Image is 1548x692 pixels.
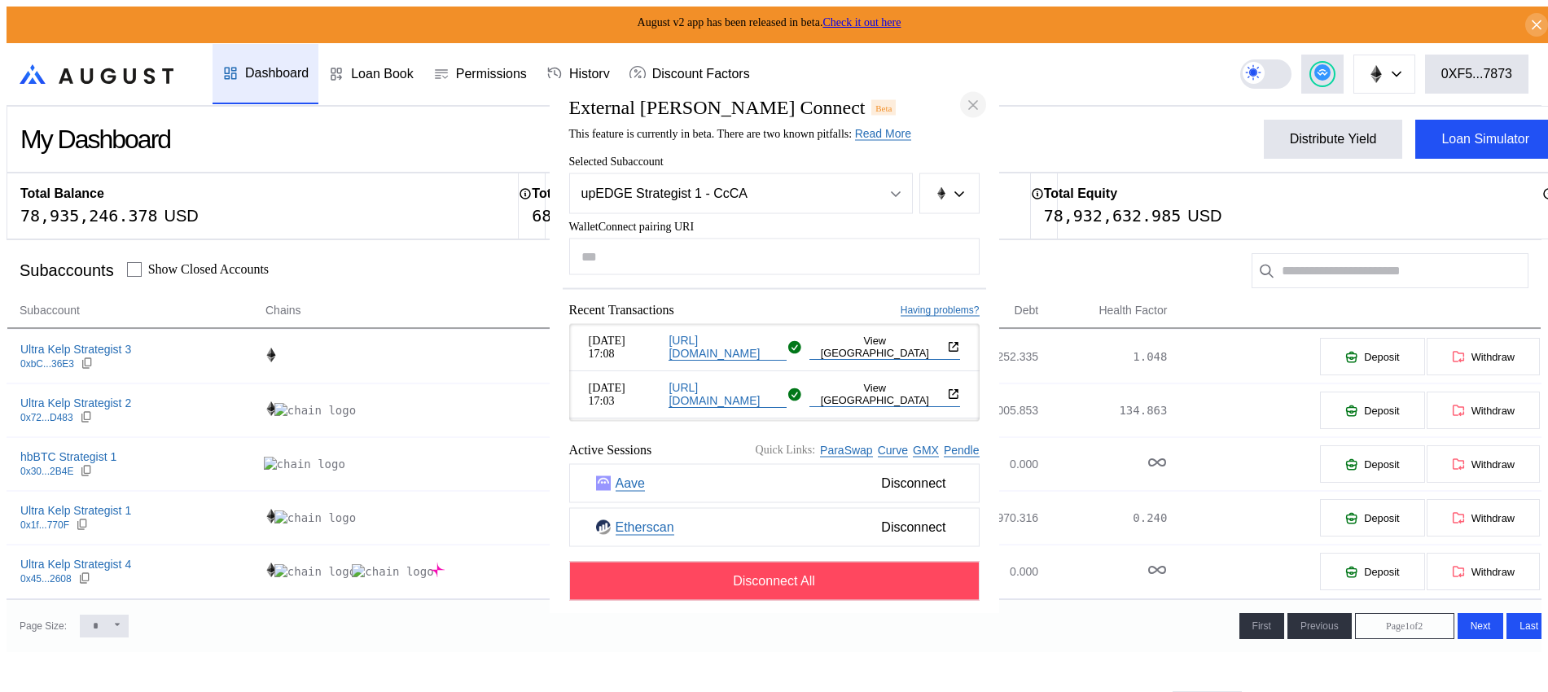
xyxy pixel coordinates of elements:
[569,464,980,503] button: AaveAaveDisconnect
[569,562,980,601] button: Disconnect All
[20,206,158,226] div: 78,935,246.378
[616,519,674,535] a: Etherscan
[855,127,911,141] a: Read More
[1187,206,1221,226] div: USD
[20,186,104,201] h2: Total Balance
[1364,405,1399,417] span: Deposit
[569,221,980,234] span: WalletConnect pairing URI
[596,520,611,535] img: Etherscan
[264,401,278,416] img: chain logo
[733,574,815,589] span: Disconnect All
[569,303,674,318] span: Recent Transactions
[264,348,278,362] img: chain logo
[20,412,73,423] div: 0x72...D483
[1441,132,1529,147] div: Loan Simulator
[960,92,986,118] button: close modal
[430,563,445,577] img: chain logo
[1364,458,1399,471] span: Deposit
[569,508,980,547] button: EtherscanEtherscanDisconnect
[1519,620,1538,632] span: Last
[589,334,663,360] span: [DATE] 17:08
[1367,65,1385,83] img: chain logo
[1364,512,1399,524] span: Deposit
[1471,458,1515,471] span: Withdraw
[569,173,913,214] button: Open menu
[756,444,816,457] span: Quick Links:
[901,304,980,316] a: Having problems?
[616,475,645,491] a: Aave
[1386,620,1423,633] span: Page 1 of 2
[820,443,873,457] a: ParaSwap
[809,382,960,406] button: View [GEOGRAPHIC_DATA]
[20,342,131,357] div: Ultra Kelp Strategist 3
[264,563,278,577] img: chain logo
[1252,620,1271,632] span: First
[20,396,131,410] div: Ultra Kelp Strategist 2
[875,514,952,541] span: Disconnect
[652,67,750,81] div: Discount Factors
[871,100,896,115] div: Beta
[532,206,669,226] div: 68,258,182.157
[1290,132,1377,147] div: Distribute Yield
[1039,383,1168,437] td: 134.863
[569,443,652,458] span: Active Sessions
[20,358,74,370] div: 0xbC...36E3
[1364,566,1399,578] span: Deposit
[20,620,67,632] div: Page Size:
[20,573,72,585] div: 0x45...2608
[274,510,356,525] img: chain logo
[875,470,952,497] span: Disconnect
[1039,330,1168,383] td: 1.048
[935,187,948,200] img: chain logo
[878,443,908,457] a: Curve
[1471,620,1491,632] span: Next
[274,403,356,418] img: chain logo
[1300,620,1339,632] span: Previous
[669,381,787,408] a: [URL][DOMAIN_NAME]
[809,335,960,359] button: View [GEOGRAPHIC_DATA]
[20,449,116,464] div: hbBTC Strategist 1
[581,186,866,201] div: upEDGE Strategist 1 - CcCA
[569,97,866,119] h2: External [PERSON_NAME] Connect
[596,476,611,491] img: Aave
[352,564,433,579] img: chain logo
[569,155,980,169] span: Selected Subaccount
[265,302,301,319] span: Chains
[20,261,114,280] div: Subaccounts
[589,381,663,407] span: [DATE] 17:03
[1441,67,1512,81] div: 0XF5...7873
[638,16,901,28] span: August v2 app has been released in beta.
[944,443,980,457] a: Pendle
[1044,186,1117,201] h2: Total Equity
[20,557,131,572] div: Ultra Kelp Strategist 4
[274,564,356,579] img: chain logo
[1471,351,1515,363] span: Withdraw
[148,262,269,277] label: Show Closed Accounts
[351,67,414,81] div: Loan Book
[532,186,594,201] h2: Total Debt
[1364,351,1399,363] span: Deposit
[569,67,610,81] div: History
[1039,491,1168,545] td: 0.240
[264,509,278,523] img: chain logo
[456,67,527,81] div: Permissions
[913,443,939,457] a: GMX
[1471,405,1515,417] span: Withdraw
[20,125,170,155] div: My Dashboard
[1471,566,1515,578] span: Withdraw
[1015,302,1039,319] span: Debt
[20,302,80,319] span: Subaccount
[1471,512,1515,524] span: Withdraw
[669,334,787,361] a: [URL][DOMAIN_NAME]
[20,519,69,531] div: 0x1f...770F
[20,503,131,518] div: Ultra Kelp Strategist 1
[809,382,960,407] a: View [GEOGRAPHIC_DATA]
[569,128,911,140] span: This feature is currently in beta. There are two known pitfalls:
[164,206,199,226] div: USD
[245,66,309,81] div: Dashboard
[1099,302,1167,319] span: Health Factor
[1044,206,1182,226] div: 78,932,632.985
[20,466,73,477] div: 0x30...2B4E
[822,16,901,28] a: Check it out here
[919,173,980,214] button: chain logo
